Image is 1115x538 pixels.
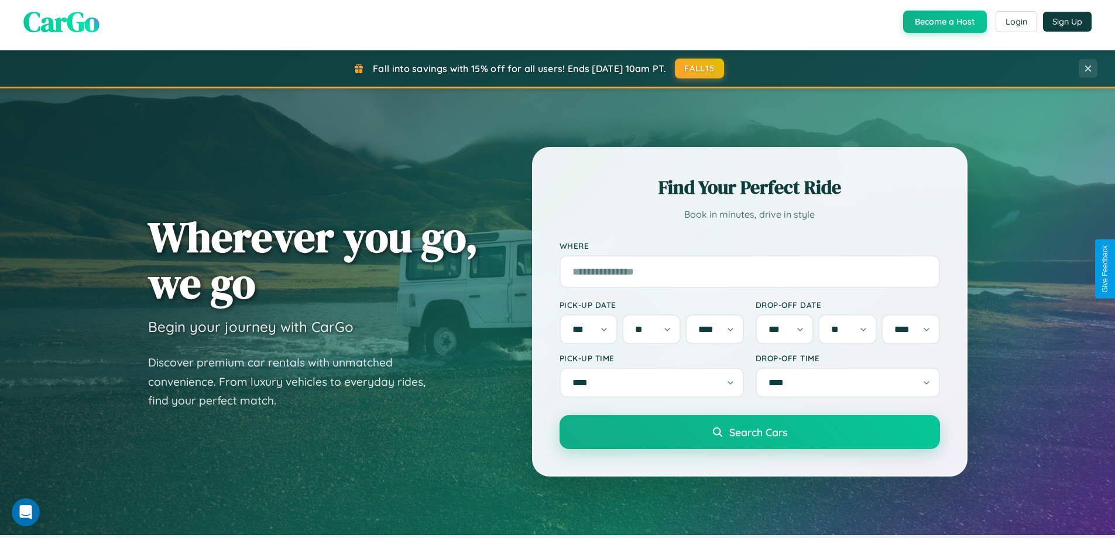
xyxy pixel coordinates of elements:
label: Drop-off Time [756,353,940,363]
p: Discover premium car rentals with unmatched convenience. From luxury vehicles to everyday rides, ... [148,353,441,410]
button: Become a Host [903,11,987,33]
div: Give Feedback [1101,245,1109,293]
button: Sign Up [1043,12,1092,32]
button: Login [996,11,1037,32]
span: Search Cars [729,426,787,438]
h1: Wherever you go, we go [148,214,478,306]
h2: Find Your Perfect Ride [560,174,940,200]
button: Search Cars [560,415,940,449]
button: FALL15 [675,59,724,78]
h3: Begin your journey with CarGo [148,318,354,335]
label: Pick-up Time [560,353,744,363]
iframe: Intercom live chat [12,498,40,526]
label: Drop-off Date [756,300,940,310]
span: CarGo [23,2,100,41]
label: Where [560,241,940,251]
p: Book in minutes, drive in style [560,206,940,223]
span: Fall into savings with 15% off for all users! Ends [DATE] 10am PT. [373,63,666,74]
label: Pick-up Date [560,300,744,310]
